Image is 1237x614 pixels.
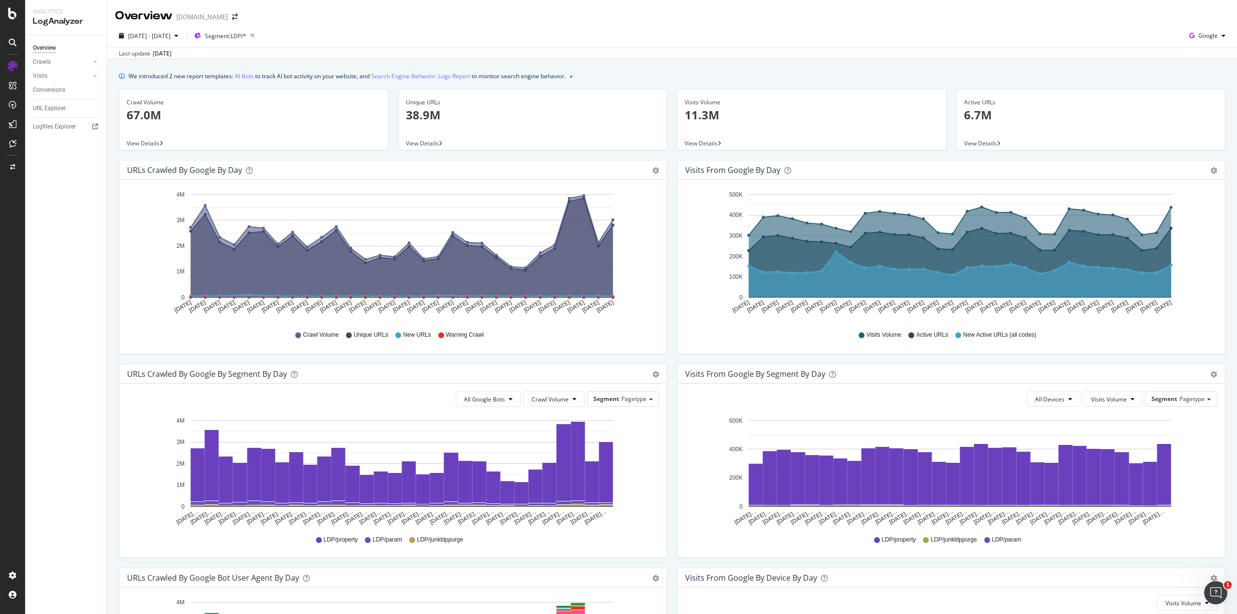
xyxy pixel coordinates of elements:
div: Crawl Volume [127,98,381,107]
button: Google [1185,28,1229,43]
span: Crawl Volume [532,395,569,403]
span: Google [1198,31,1218,40]
text: [DATE] [1095,299,1115,314]
text: [DATE] [188,299,207,314]
text: [DATE] [1124,299,1144,314]
text: 400K [729,212,743,219]
text: [DATE] [790,299,809,314]
a: Logfiles Explorer [33,122,100,132]
div: Analytics [33,8,99,16]
text: [DATE] [479,299,498,314]
span: Unique URLs [354,331,388,339]
span: All Devices [1035,395,1064,403]
text: [DATE] [450,299,469,314]
div: arrow-right-arrow-left [232,14,238,20]
text: [DATE] [979,299,998,314]
span: Pagetype [1179,395,1205,403]
text: [DATE] [581,299,600,314]
span: Visits Volume [1165,599,1201,607]
text: [DATE] [731,299,750,314]
svg: A chart. [685,414,1214,527]
div: URLs Crawled by Google by day [127,165,242,175]
div: gear [1210,371,1217,378]
text: [DATE] [362,299,382,314]
text: [DATE] [246,299,265,314]
text: [DATE] [333,299,353,314]
text: [DATE] [493,299,513,314]
text: 4M [176,417,185,424]
span: Warning Crawl [446,331,484,339]
text: [DATE] [537,299,557,314]
svg: A chart. [685,187,1214,322]
text: 1M [176,482,185,488]
text: [DATE] [819,299,838,314]
span: View Details [685,139,718,147]
text: [DATE] [1139,299,1158,314]
text: [DATE] [964,299,984,314]
text: [DATE] [1066,299,1086,314]
div: A chart. [127,187,656,322]
text: [DATE] [217,299,236,314]
text: [DATE] [892,299,911,314]
text: [DATE] [260,299,280,314]
text: [DATE] [275,299,294,314]
span: LDP/property [882,536,916,544]
div: Unique URLs [406,98,660,107]
text: [DATE] [1051,299,1071,314]
button: Crawl Volume [523,391,585,407]
a: Search Engine Behavior: Logs Report [371,71,470,81]
span: All Google Bots [464,395,505,403]
text: 500K [729,191,743,198]
text: 200K [729,475,743,482]
text: [DATE] [319,299,338,314]
text: 600K [729,417,743,424]
div: Overview [33,43,56,53]
text: [DATE] [508,299,528,314]
span: Active URLs [916,331,948,339]
p: 11.3M [685,107,939,123]
text: [DATE] [1153,299,1173,314]
svg: A chart. [127,414,656,527]
div: We introduced 2 new report templates: to track AI bot activity on your website, and to monitor se... [129,71,566,81]
text: 4M [176,191,185,198]
text: [DATE] [775,299,794,314]
span: Segment: LDP/* [205,32,246,40]
span: New Active URLs (all codes) [963,331,1036,339]
text: [DATE] [523,299,542,314]
text: 4M [176,599,185,606]
div: Visits from Google By Segment By Day [685,369,825,379]
text: [DATE] [304,299,324,314]
a: Overview [33,43,100,53]
text: [DATE] [566,299,586,314]
text: [DATE] [231,299,251,314]
div: Visits Volume [685,98,939,107]
text: [DATE] [746,299,765,314]
button: Visits Volume [1083,391,1143,407]
button: Segment:LDP/* [190,28,259,43]
text: [DATE] [1081,299,1100,314]
text: 0 [739,294,743,301]
text: 0 [181,294,185,301]
span: LDP/junkldppurge [417,536,463,544]
div: gear [1210,167,1217,174]
text: [DATE] [761,299,780,314]
div: Last update [119,49,172,58]
a: AI Bots [235,71,254,81]
span: LDP/param [992,536,1021,544]
div: gear [652,575,659,582]
text: [DATE] [421,299,440,314]
text: [DATE] [1110,299,1129,314]
span: View Details [127,139,159,147]
div: [DATE] [153,49,172,58]
text: 100K [729,273,743,280]
div: Conversions [33,85,65,95]
span: View Details [964,139,997,147]
text: [DATE] [348,299,367,314]
text: [DATE] [877,299,896,314]
span: Pagetype [621,395,647,403]
text: [DATE] [906,299,925,314]
div: gear [652,371,659,378]
span: Segment [1151,395,1177,403]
